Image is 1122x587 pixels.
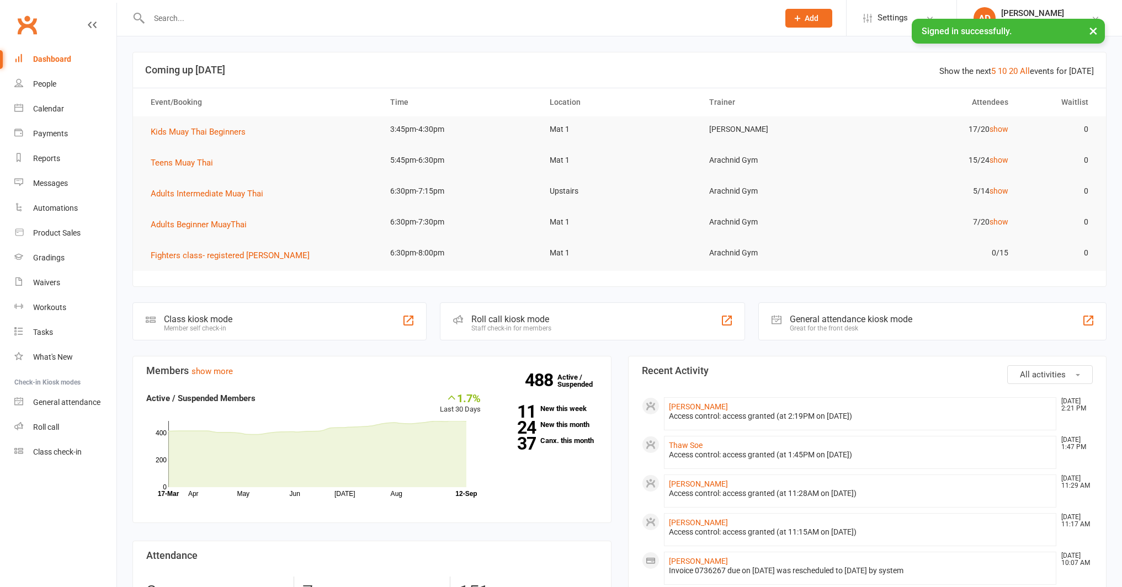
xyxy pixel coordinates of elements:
[33,104,64,113] div: Calendar
[974,7,996,29] div: AD
[1056,552,1092,567] time: [DATE] 10:07 AM
[146,550,598,561] h3: Attendance
[14,97,116,121] a: Calendar
[380,88,540,116] th: Time
[33,179,68,188] div: Messages
[33,328,53,337] div: Tasks
[33,204,78,212] div: Automations
[33,447,82,456] div: Class check-in
[33,55,71,63] div: Dashboard
[1018,209,1098,235] td: 0
[151,158,213,168] span: Teens Muay Thai
[859,178,1018,204] td: 5/14
[540,209,699,235] td: Mat 1
[540,178,699,204] td: Upstairs
[557,365,606,396] a: 488Active / Suspended
[922,26,1012,36] span: Signed in successfully.
[699,240,859,266] td: Arachnid Gym
[990,217,1008,226] a: show
[151,249,317,262] button: Fighters class- registered [PERSON_NAME]
[859,240,1018,266] td: 0/15
[1056,436,1092,451] time: [DATE] 1:47 PM
[13,11,41,39] a: Clubworx
[699,116,859,142] td: [PERSON_NAME]
[497,421,598,428] a: 24New this month
[540,147,699,173] td: Mat 1
[540,88,699,116] th: Location
[33,353,73,361] div: What's New
[859,88,1018,116] th: Attendees
[33,303,66,312] div: Workouts
[790,314,912,324] div: General attendance kiosk mode
[151,127,246,137] span: Kids Muay Thai Beginners
[998,66,1007,76] a: 10
[497,435,536,452] strong: 37
[785,9,832,28] button: Add
[33,253,65,262] div: Gradings
[669,441,703,450] a: Thaw Soe
[14,221,116,246] a: Product Sales
[164,324,232,332] div: Member self check-in
[14,146,116,171] a: Reports
[642,365,1093,376] h3: Recent Activity
[1018,147,1098,173] td: 0
[990,125,1008,134] a: show
[699,209,859,235] td: Arachnid Gym
[669,566,1052,575] div: Invoice 0736267 due on [DATE] was rescheduled to [DATE] by system
[440,392,481,415] div: Last 30 Days
[14,196,116,221] a: Automations
[380,178,540,204] td: 6:30pm-7:15pm
[33,129,68,138] div: Payments
[990,186,1008,195] a: show
[991,66,996,76] a: 5
[699,178,859,204] td: Arachnid Gym
[146,365,598,376] h3: Members
[939,65,1094,78] div: Show the next events for [DATE]
[1018,88,1098,116] th: Waitlist
[14,440,116,465] a: Class kiosk mode
[669,412,1052,421] div: Access control: access granted (at 2:19PM on [DATE])
[669,527,1052,537] div: Access control: access granted (at 11:15AM on [DATE])
[497,403,536,420] strong: 11
[14,121,116,146] a: Payments
[471,324,551,332] div: Staff check-in for members
[805,14,818,23] span: Add
[1056,398,1092,412] time: [DATE] 2:21 PM
[141,88,380,116] th: Event/Booking
[14,270,116,295] a: Waivers
[151,250,310,260] span: Fighters class- registered [PERSON_NAME]
[790,324,912,332] div: Great for the front desk
[380,209,540,235] td: 6:30pm-7:30pm
[14,72,116,97] a: People
[14,320,116,345] a: Tasks
[14,345,116,370] a: What's New
[859,116,1018,142] td: 17/20
[33,398,100,407] div: General attendance
[669,450,1052,460] div: Access control: access granted (at 1:45PM on [DATE])
[497,405,598,412] a: 11New this week
[146,10,772,26] input: Search...
[14,295,116,320] a: Workouts
[14,415,116,440] a: Roll call
[540,240,699,266] td: Mat 1
[669,557,728,565] a: [PERSON_NAME]
[497,437,598,444] a: 37Canx. this month
[380,240,540,266] td: 6:30pm-8:00pm
[192,366,233,376] a: show more
[14,47,116,72] a: Dashboard
[14,246,116,270] a: Gradings
[14,171,116,196] a: Messages
[1056,514,1092,528] time: [DATE] 11:17 AM
[146,393,256,403] strong: Active / Suspended Members
[33,228,81,237] div: Product Sales
[859,209,1018,235] td: 7/20
[1018,178,1098,204] td: 0
[151,125,253,138] button: Kids Muay Thai Beginners
[1001,8,1064,18] div: [PERSON_NAME]
[151,187,271,200] button: Adults Intermediate Muay Thai
[145,65,1094,76] h3: Coming up [DATE]
[151,189,263,199] span: Adults Intermediate Muay Thai
[669,479,728,488] a: [PERSON_NAME]
[151,156,221,169] button: Teens Muay Thai
[33,154,60,163] div: Reports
